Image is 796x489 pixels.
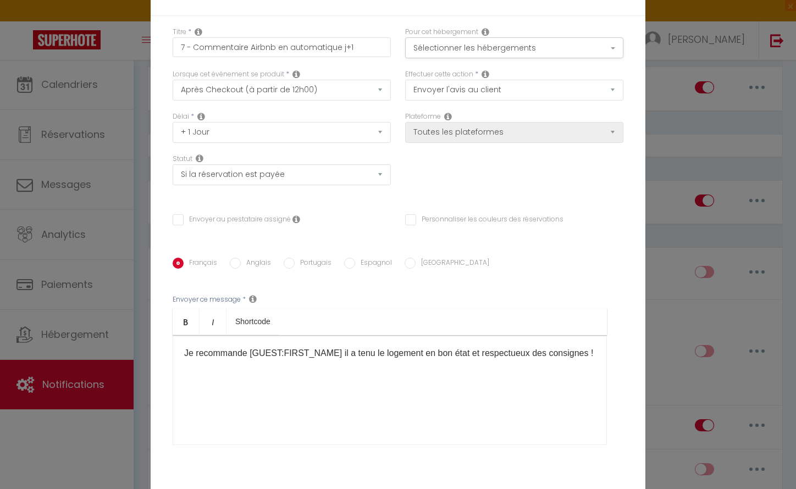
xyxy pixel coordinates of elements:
label: Espagnol [355,258,392,270]
i: Message [249,294,257,303]
label: Français [184,258,217,270]
label: Effectuer cette action [405,69,473,80]
label: Statut [173,154,192,164]
a: Bold [173,308,200,335]
button: Sélectionner les hébergements [405,37,623,58]
label: Portugais [295,258,331,270]
label: Anglais [241,258,271,270]
i: Title [195,27,202,36]
a: Shortcode [226,308,279,335]
i: Event Occur [292,70,300,79]
i: Action Type [482,70,489,79]
i: Envoyer au prestataire si il est assigné [292,215,300,224]
label: Délai [173,112,189,122]
label: Pour cet hébergement [405,27,478,37]
i: This Rental [482,27,489,36]
label: Envoyer ce message [173,294,241,305]
i: Action Time [197,112,205,121]
label: [GEOGRAPHIC_DATA] [416,258,489,270]
label: Plateforme [405,112,441,122]
label: Titre [173,27,186,37]
p: Je recommande [GUEST:FIRST_NAME]​ il a tenu le logement en bon état et respectueux des consignes !​ [184,347,595,360]
label: Lorsque cet événement se produit [173,69,284,80]
i: Booking status [196,154,203,163]
a: Italic [200,308,226,335]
